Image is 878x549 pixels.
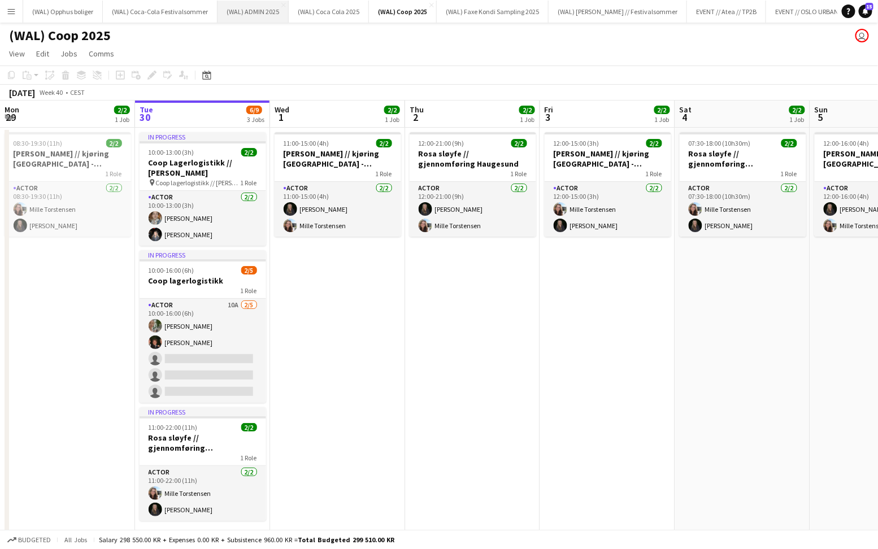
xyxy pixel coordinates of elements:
button: (WAL) Faxe Kondi Sampling 2025 [437,1,549,23]
span: 30 [138,111,153,124]
div: In progress [140,132,266,141]
span: Mon [5,104,19,115]
span: Week 40 [37,88,66,97]
app-card-role: Actor2/208:30-19:30 (11h)Mille Torstensen[PERSON_NAME] [5,182,131,237]
app-job-card: 08:30-19:30 (11h)2/2[PERSON_NAME] // kjøring [GEOGRAPHIC_DATA] - [GEOGRAPHIC_DATA]1 RoleActor2/20... [5,132,131,237]
span: 2/2 [241,148,257,156]
button: (WAL) Opphus boliger [23,1,103,23]
span: 10:00-13:00 (3h) [149,148,194,156]
span: Coop lagerlogistikk // [PERSON_NAME] [156,178,241,187]
span: 6/9 [246,106,262,114]
button: (WAL) Coop 2025 [369,1,437,23]
app-job-card: 12:00-15:00 (3h)2/2[PERSON_NAME] // kjøring [GEOGRAPHIC_DATA] - [GEOGRAPHIC_DATA]1 RoleActor2/212... [545,132,671,237]
app-card-role: Actor2/212:00-21:00 (9h)[PERSON_NAME]Mille Torstensen [410,182,536,237]
span: 12:00-15:00 (3h) [554,139,599,147]
span: 2/2 [781,139,797,147]
span: 2/2 [384,106,400,114]
app-card-role: Actor2/210:00-13:00 (3h)[PERSON_NAME][PERSON_NAME] [140,191,266,246]
div: 1 Job [790,115,805,124]
h3: Coop Lagerlogistikk // [PERSON_NAME] [140,158,266,178]
span: 2/2 [241,423,257,432]
button: EVENT // Atea // TP2B [687,1,766,23]
span: 1 Role [511,169,527,178]
span: 1 Role [241,178,257,187]
h1: (WAL) Coop 2025 [9,27,111,44]
span: 1 Role [376,169,392,178]
app-job-card: 11:00-15:00 (4h)2/2[PERSON_NAME] // kjøring [GEOGRAPHIC_DATA] - [GEOGRAPHIC_DATA]1 RoleActor2/211... [275,132,401,237]
div: [DATE] [9,87,35,98]
span: All jobs [62,535,89,544]
h3: [PERSON_NAME] // kjøring [GEOGRAPHIC_DATA] - [GEOGRAPHIC_DATA] [545,149,671,169]
button: (WAL) Coca Cola 2025 [289,1,369,23]
span: 12:00-16:00 (4h) [824,139,870,147]
span: 10:00-16:00 (6h) [149,266,194,274]
h3: Coop lagerlogistikk [140,276,266,286]
app-card-role: Actor2/212:00-15:00 (3h)Mille Torstensen[PERSON_NAME] [545,182,671,237]
div: 1 Job [115,115,129,124]
span: 07:30-18:00 (10h30m) [689,139,751,147]
span: 1 Role [106,169,122,178]
span: 5 [813,111,828,124]
span: Wed [275,104,289,115]
app-job-card: In progress10:00-13:00 (3h)2/2Coop Lagerlogistikk // [PERSON_NAME] Coop lagerlogistikk // [PERSON... [140,132,266,246]
span: 2/2 [519,106,535,114]
span: Comms [89,49,114,59]
span: Budgeted [18,536,51,544]
span: 29 [3,111,19,124]
span: 12:00-21:00 (9h) [419,139,464,147]
span: Fri [545,104,554,115]
h3: [PERSON_NAME] // kjøring [GEOGRAPHIC_DATA] - [GEOGRAPHIC_DATA] [5,149,131,169]
span: Sat [680,104,692,115]
div: Salary 298 550.00 KR + Expenses 0.00 KR + Subsistence 960.00 KR = [99,535,394,544]
a: Jobs [56,46,82,61]
span: 4 [678,111,692,124]
app-card-role: Actor2/211:00-22:00 (11h)Mille Torstensen[PERSON_NAME] [140,466,266,521]
span: Thu [410,104,424,115]
div: CEST [70,88,85,97]
span: 2/2 [376,139,392,147]
button: Budgeted [6,534,53,546]
app-job-card: In progress11:00-22:00 (11h)2/2Rosa sløyfe // gjennomføring [GEOGRAPHIC_DATA]1 RoleActor2/211:00-... [140,407,266,521]
div: 1 Job [385,115,399,124]
span: 11:00-22:00 (11h) [149,423,198,432]
div: In progress [140,407,266,416]
span: 2/2 [114,106,130,114]
app-job-card: 07:30-18:00 (10h30m)2/2Rosa sløyfe // gjennomføring [GEOGRAPHIC_DATA]1 RoleActor2/207:30-18:00 (1... [680,132,806,237]
span: 2/2 [106,139,122,147]
button: (WAL) Coca-Cola Festivalsommer [103,1,218,23]
a: Comms [84,46,119,61]
div: 3 Jobs [247,115,264,124]
button: (WAL) [PERSON_NAME] // Festivalsommer [549,1,687,23]
a: Edit [32,46,54,61]
span: 1 Role [781,169,797,178]
span: Edit [36,49,49,59]
button: (WAL) ADMIN 2025 [218,1,289,23]
span: 2/2 [789,106,805,114]
div: 1 Job [655,115,670,124]
h3: Rosa sløyfe // gjennomføring [GEOGRAPHIC_DATA] [140,433,266,453]
app-user-avatar: Martin Bjørnsrud [855,29,869,42]
app-job-card: 12:00-21:00 (9h)2/2Rosa sløyfe // gjennomføring Haugesund1 RoleActor2/212:00-21:00 (9h)[PERSON_NA... [410,132,536,237]
span: 2/2 [511,139,527,147]
span: 2 [408,111,424,124]
app-card-role: Actor2/207:30-18:00 (10h30m)Mille Torstensen[PERSON_NAME] [680,182,806,237]
span: 2/2 [654,106,670,114]
app-job-card: In progress10:00-16:00 (6h)2/5Coop lagerlogistikk1 RoleActor10A2/510:00-16:00 (6h)[PERSON_NAME][P... [140,250,266,403]
span: 2/5 [241,266,257,274]
a: View [5,46,29,61]
div: In progress [140,250,266,259]
span: View [9,49,25,59]
span: 15 [866,3,873,10]
span: Total Budgeted 299 510.00 KR [298,535,394,544]
h3: [PERSON_NAME] // kjøring [GEOGRAPHIC_DATA] - [GEOGRAPHIC_DATA] [275,149,401,169]
h3: Rosa sløyfe // gjennomføring [GEOGRAPHIC_DATA] [680,149,806,169]
span: Jobs [60,49,77,59]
